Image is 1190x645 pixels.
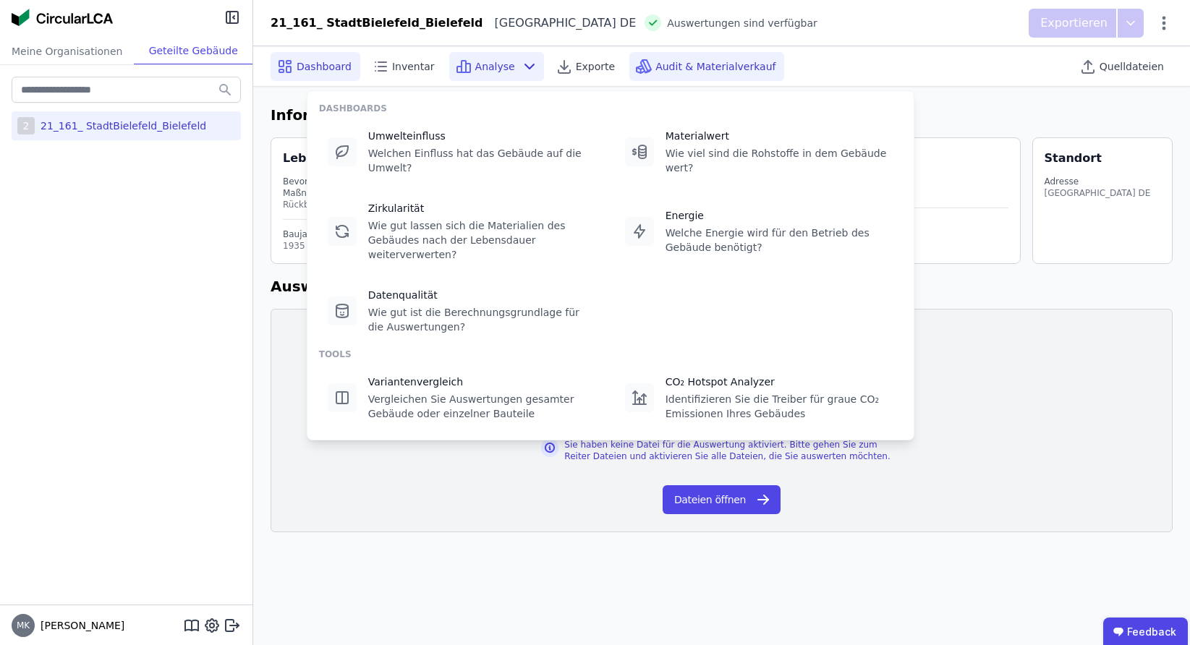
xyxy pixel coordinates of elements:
span: Auswertungen sind verfügbar [667,16,817,30]
div: [GEOGRAPHIC_DATA] DE [483,14,637,32]
img: Concular [12,9,113,26]
div: DASHBOARDS [319,103,902,114]
span: Analyse [475,59,515,74]
div: Vergleichen Sie Auswertungen gesamter Gebäude oder einzelner Bauteile [368,392,596,421]
div: 21_161_ StadtBielefeld_Bielefeld [35,119,206,133]
div: Identifizieren Sie die Treiber für graue CO₂ Emissionen Ihres Gebäudes [666,392,893,421]
span: Dashboard [297,59,352,74]
span: MK [17,621,30,630]
div: Materialwert [666,129,893,143]
div: Wie viel sind die Rohstoffe in dem Gebäude wert? [666,146,893,175]
div: Wie gut lassen sich die Materialien des Gebäudes nach der Lebensdauer weiterverwerten? [368,218,596,262]
span: Inventar [392,59,435,74]
div: TOOLS [319,349,902,360]
div: Welche Energie wird für den Betrieb des Gebäude benötigt? [666,226,893,255]
span: Exporte [576,59,615,74]
div: CO₂ Hotspot Analyzer [666,375,893,389]
div: Energie [666,208,893,223]
span: [PERSON_NAME] [35,618,124,633]
div: Welchen Einfluss hat das Gebäude auf die Umwelt? [368,146,596,175]
div: Umwelteinfluss [368,129,596,143]
div: Zirkularität [368,201,596,215]
span: Quelldateien [1100,59,1164,74]
div: Wie gut ist die Berechnungsgrundlage für die Auswertungen? [368,305,596,334]
div: 21_161_ StadtBielefeld_Bielefeld [271,14,483,32]
div: 2 [17,117,35,134]
div: Geteilte Gebäude [134,38,252,64]
div: Variantenvergleich [368,375,596,389]
div: Datenqualität [368,288,596,302]
span: Audit & Materialverkauf [655,59,775,74]
p: Exportieren [1040,14,1110,32]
